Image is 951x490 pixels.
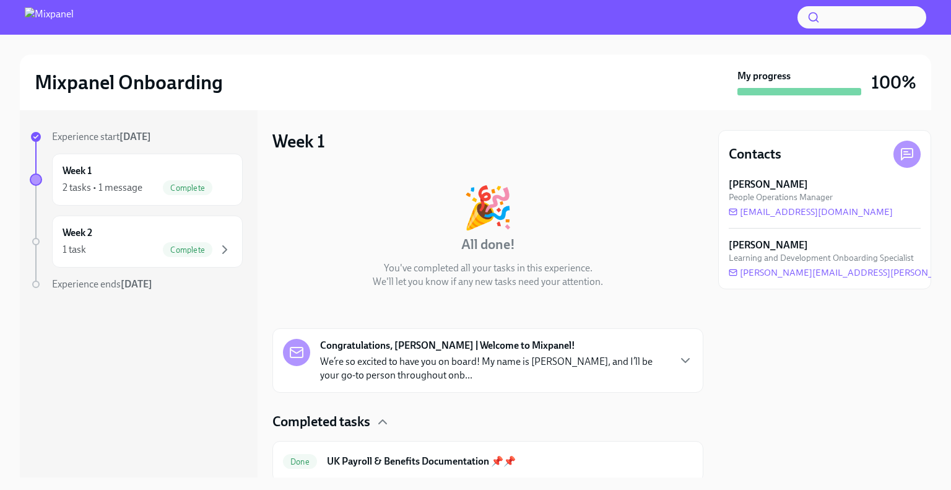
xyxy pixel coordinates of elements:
[462,187,513,228] div: 🎉
[52,278,152,290] span: Experience ends
[320,355,668,382] p: We’re so excited to have you on board! My name is [PERSON_NAME], and I’ll be your go-to person th...
[121,278,152,290] strong: [DATE]
[63,243,86,256] div: 1 task
[30,154,243,206] a: Week 12 tasks • 1 messageComplete
[729,252,914,264] span: Learning and Development Onboarding Specialist
[461,235,515,254] h4: All done!
[729,238,808,252] strong: [PERSON_NAME]
[119,131,151,142] strong: [DATE]
[35,70,223,95] h2: Mixpanel Onboarding
[871,71,916,94] h3: 100%
[320,339,575,352] strong: Congratulations, [PERSON_NAME] | Welcome to Mixpanel!
[327,455,693,468] h6: UK Payroll & Benefits Documentation 📌📌
[272,413,703,431] div: Completed tasks
[283,457,317,466] span: Done
[373,275,603,289] p: We'll let you know if any new tasks need your attention.
[63,164,92,178] h6: Week 1
[30,216,243,268] a: Week 21 taskComplete
[272,130,325,152] h3: Week 1
[63,226,92,240] h6: Week 2
[30,130,243,144] a: Experience start[DATE]
[272,413,370,431] h4: Completed tasks
[729,191,833,203] span: People Operations Manager
[63,181,142,195] div: 2 tasks • 1 message
[737,69,791,83] strong: My progress
[52,131,151,142] span: Experience start
[729,206,893,218] a: [EMAIL_ADDRESS][DOMAIN_NAME]
[729,178,808,191] strong: [PERSON_NAME]
[163,245,212,255] span: Complete
[283,452,693,471] a: DoneUK Payroll & Benefits Documentation 📌📌
[729,145,781,164] h4: Contacts
[163,183,212,193] span: Complete
[25,7,74,27] img: Mixpanel
[384,261,593,275] p: You've completed all your tasks in this experience.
